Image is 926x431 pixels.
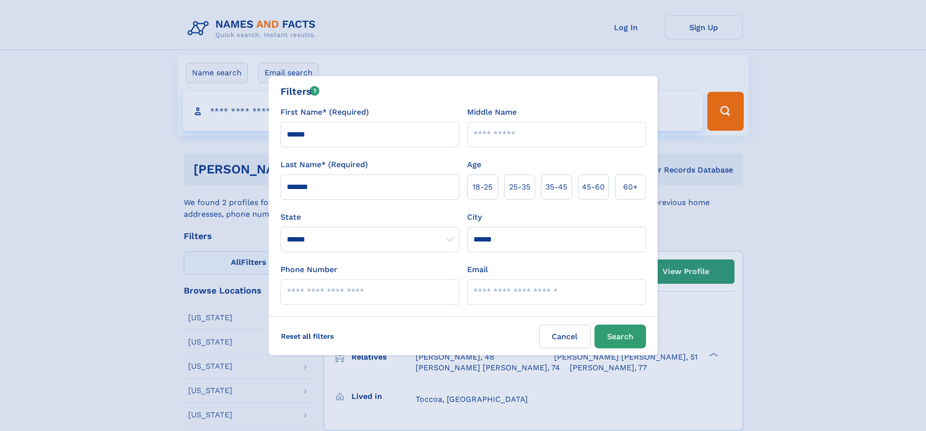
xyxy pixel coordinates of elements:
[582,181,605,193] span: 45‑60
[509,181,530,193] span: 25‑35
[467,159,481,171] label: Age
[467,264,488,276] label: Email
[280,106,369,118] label: First Name* (Required)
[280,159,368,171] label: Last Name* (Required)
[539,325,591,348] label: Cancel
[467,211,482,223] label: City
[275,325,340,348] label: Reset all filters
[280,211,459,223] label: State
[280,84,320,99] div: Filters
[623,181,638,193] span: 60+
[280,264,337,276] label: Phone Number
[594,325,646,348] button: Search
[467,106,517,118] label: Middle Name
[545,181,567,193] span: 35‑45
[472,181,492,193] span: 18‑25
